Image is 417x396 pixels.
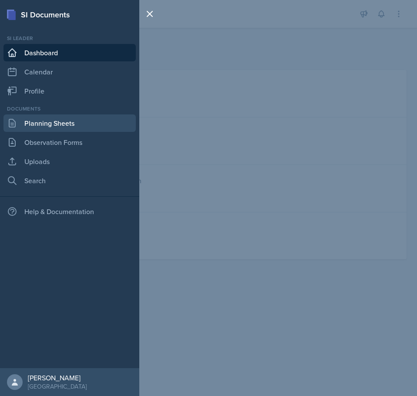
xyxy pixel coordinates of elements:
[28,373,87,382] div: [PERSON_NAME]
[3,44,136,61] a: Dashboard
[28,382,87,391] div: [GEOGRAPHIC_DATA]
[3,153,136,170] a: Uploads
[3,172,136,189] a: Search
[3,105,136,113] div: Documents
[3,203,136,220] div: Help & Documentation
[3,63,136,81] a: Calendar
[3,134,136,151] a: Observation Forms
[3,82,136,100] a: Profile
[3,34,136,42] div: Si leader
[3,114,136,132] a: Planning Sheets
